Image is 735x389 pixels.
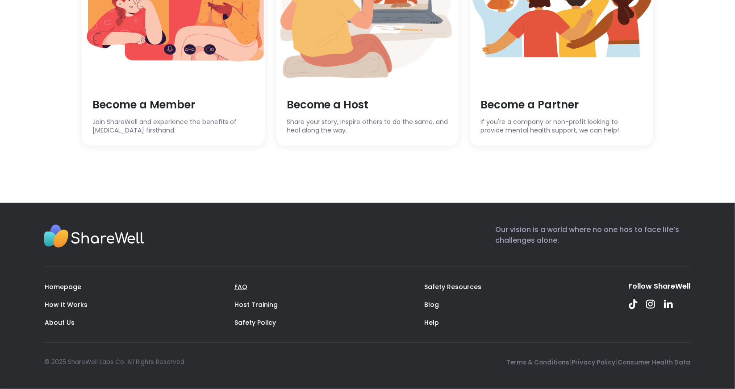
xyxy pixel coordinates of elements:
[234,282,247,291] a: FAQ
[45,318,75,327] a: About Us
[44,224,144,250] img: Sharewell
[495,224,690,252] p: Our vision is a world where no one has to face life’s challenges alone.
[92,118,255,135] span: Join ShareWell and experience the benefits of [MEDICAL_DATA] firsthand.
[45,300,88,309] a: How It Works
[615,357,618,367] span: |
[424,282,481,291] a: Safety Resources
[45,282,81,291] a: Homepage
[424,318,439,327] a: Help
[569,357,572,367] span: |
[234,300,278,309] a: Host Training
[424,300,439,309] a: Blog
[618,358,690,367] a: Consumer Health Data
[287,118,449,135] span: Share your story, inspire others to do the same, and heal along the way.
[234,318,276,327] a: Safety Policy
[92,97,255,112] span: Become a Member
[506,358,569,367] a: Terms & Conditions
[45,358,186,367] div: © 2025 ShareWell Labs Co. All Rights Reserved.
[480,118,643,135] span: If you're a company or non-profit looking to provide mental health support, we can help!
[287,97,449,112] span: Become a Host
[480,97,643,112] span: Become a Partner
[572,358,615,367] a: Privacy Policy
[628,281,690,291] div: Follow ShareWell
